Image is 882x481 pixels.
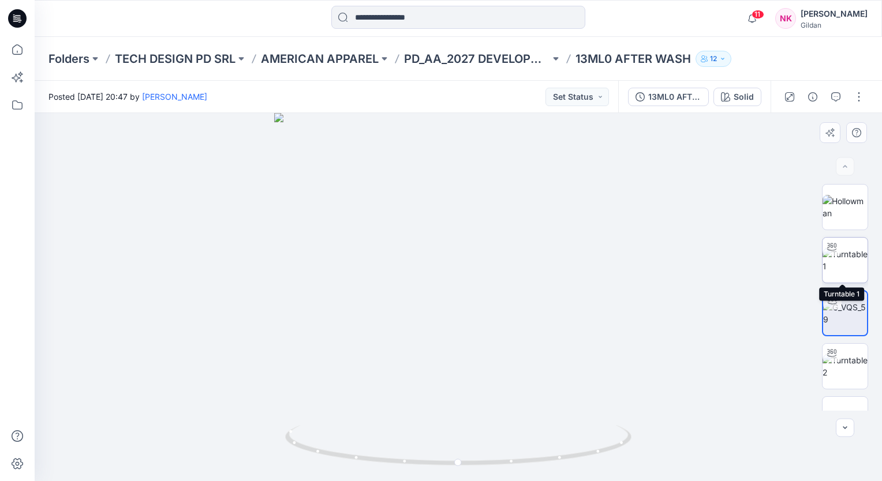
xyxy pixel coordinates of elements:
img: Turntable 2 [823,354,868,378]
span: 11 [752,10,764,19]
a: [PERSON_NAME] [142,92,207,102]
div: NK [775,8,796,29]
button: 13ML0 AFTER WASH [628,88,709,106]
a: AMERICAN APPAREL [261,51,379,67]
div: Solid [734,91,754,103]
img: G_VQS_59 [823,301,867,325]
button: Details [803,88,822,106]
a: TECH DESIGN PD SRL [115,51,236,67]
a: PD_AA_2027 DEVELOPMENTS [404,51,550,67]
div: [PERSON_NAME] [801,7,868,21]
span: Posted [DATE] 20:47 by [48,91,207,103]
p: 12 [710,52,717,65]
button: 12 [696,51,731,67]
p: 13ML0 AFTER WASH [575,51,691,67]
img: Turntable 1 [823,248,868,272]
img: Hollowman [823,195,868,219]
div: Gildan [801,21,868,29]
a: Folders [48,51,89,67]
div: 13ML0 AFTER WASH [648,91,701,103]
button: Solid [713,88,761,106]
